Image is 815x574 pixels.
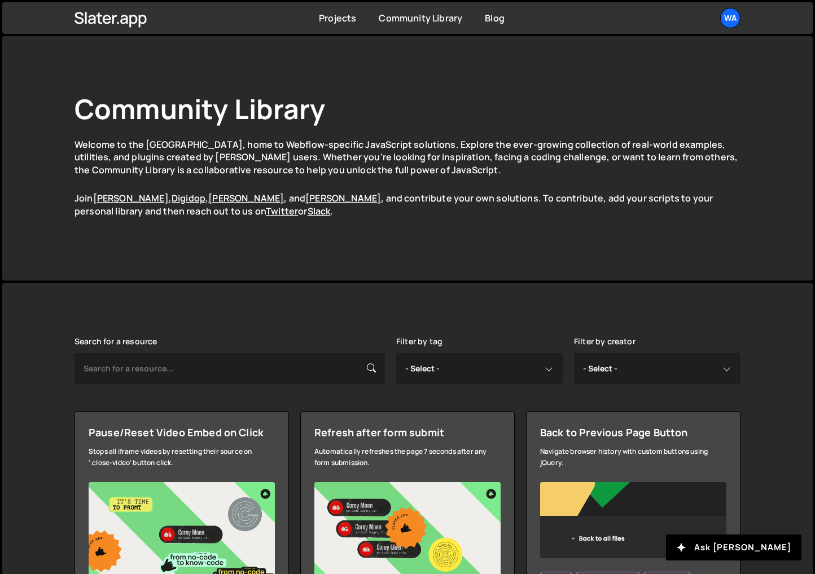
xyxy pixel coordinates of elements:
input: Search for a resource... [75,353,385,384]
a: wa [720,8,740,28]
a: Projects [319,12,356,24]
img: Screenshot%202024-05-24%20at%203.00.29%E2%80%AFPM.png [540,482,726,558]
div: Pause/Reset Video Embed on Click [89,426,275,439]
button: Ask [PERSON_NAME] [666,534,801,560]
a: Digidop [172,192,205,204]
a: [PERSON_NAME] [208,192,284,204]
label: Search for a resource [75,337,157,346]
div: Back to Previous Page Button [540,426,726,439]
a: Twitter [266,205,298,217]
a: [PERSON_NAME] [93,192,169,204]
a: Slack [308,205,331,217]
div: Navigate browser history with custom buttons using jQuery. [540,446,726,468]
h1: Community Library [75,90,740,127]
label: Filter by tag [396,337,442,346]
label: Filter by creator [574,337,636,346]
div: Refresh after form submit [314,426,501,439]
a: Community Library [379,12,462,24]
p: Join , , , and , and contribute your own solutions. To contribute, add your scripts to your perso... [75,192,740,217]
div: Stops all iframe videos by resetting their source on '.close-video' button click. [89,446,275,468]
a: [PERSON_NAME] [305,192,381,204]
p: Welcome to the [GEOGRAPHIC_DATA], home to Webflow-specific JavaScript solutions. Explore the ever... [75,138,740,176]
a: Blog [485,12,505,24]
div: Automatically refreshes the page 7 seconds after any form submission. [314,446,501,468]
